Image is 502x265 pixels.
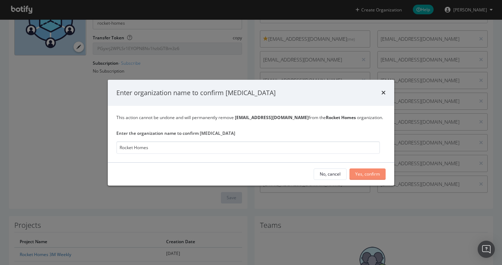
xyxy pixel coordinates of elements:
[116,130,380,136] label: Enter the organization name to confirm [MEDICAL_DATA]
[235,114,309,121] b: [EMAIL_ADDRESS][DOMAIN_NAME]
[478,241,495,258] div: Open Intercom Messenger
[381,88,386,97] div: times
[116,141,380,154] input: Rocket Homes
[326,114,356,121] b: Rocket Homes
[116,88,276,97] div: Enter organization name to confirm [MEDICAL_DATA]
[320,171,341,177] div: No, cancel
[349,168,386,180] button: Yes, confirm
[108,79,394,185] div: modal
[116,114,386,121] div: This action cannot be undone and will permanently remove from the organization.
[355,171,380,177] div: Yes, confirm
[314,168,347,180] button: No, cancel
